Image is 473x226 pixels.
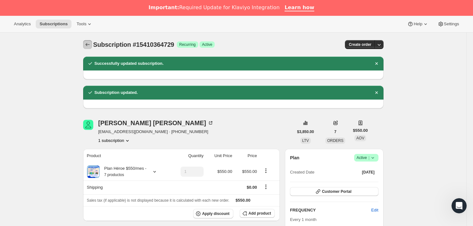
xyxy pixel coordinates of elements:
[358,168,378,177] button: [DATE]
[40,21,68,27] span: Subscriptions
[362,170,375,175] span: [DATE]
[73,20,96,28] button: Tools
[10,20,34,28] button: Analytics
[297,129,314,134] span: $3,850.00
[95,60,164,67] h2: Successfully updated subscription.
[368,155,369,160] span: |
[149,4,279,11] div: Required Update for Klaviyo Integration
[414,21,422,27] span: Help
[372,59,381,68] button: Dismiss notification
[290,217,316,222] span: Every 1 month
[293,127,318,136] button: $3,850.00
[353,127,368,134] span: $550.00
[95,89,138,96] h2: Subscription updated.
[444,21,459,27] span: Settings
[83,120,93,130] span: Gabriel Hernandez
[249,211,271,216] span: Add product
[434,20,463,28] button: Settings
[98,129,214,135] span: [EMAIL_ADDRESS][DOMAIN_NAME] · [PHONE_NUMBER]
[372,88,381,97] button: Dismiss notification
[451,198,467,213] iframe: Intercom live chat
[100,165,147,178] div: Plan Héroe $550/mes -
[234,149,259,163] th: Price
[261,167,271,174] button: Product actions
[202,42,212,47] span: Active
[236,198,250,203] span: $550.00
[83,149,170,163] th: Product
[403,20,432,28] button: Help
[322,189,351,194] span: Customer Portal
[285,4,314,11] a: Learn how
[357,155,376,161] span: Active
[93,41,174,48] span: Subscription #15410364729
[290,187,378,196] button: Customer Portal
[77,21,86,27] span: Tools
[345,40,375,49] button: Create order
[87,198,230,203] span: Sales tax (if applicable) is not displayed because it is calculated with each new order.
[334,129,336,134] span: 7
[14,21,31,27] span: Analytics
[98,120,214,126] div: [PERSON_NAME] [PERSON_NAME]
[330,127,340,136] button: 7
[83,180,170,194] th: Shipping
[261,183,271,190] button: Shipping actions
[104,173,124,177] small: 7 productos
[371,207,378,213] span: Edit
[149,4,179,10] b: Important:
[290,155,299,161] h2: Plan
[36,20,71,28] button: Subscriptions
[206,149,234,163] th: Unit Price
[302,138,309,143] span: LTV
[247,185,257,190] span: $0.00
[87,165,100,178] img: product img
[217,169,232,174] span: $550.00
[290,207,371,213] h2: FREQUENCY
[356,136,364,140] span: AOV
[202,211,230,216] span: Apply discount
[170,149,206,163] th: Quantity
[290,169,314,175] span: Created Date
[98,137,131,144] button: Product actions
[193,209,233,218] button: Apply discount
[240,209,275,218] button: Add product
[83,40,92,49] button: Subscriptions
[327,138,343,143] span: ORDERS
[367,205,382,215] button: Edit
[179,42,196,47] span: Recurring
[349,42,371,47] span: Create order
[242,169,257,174] span: $550.00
